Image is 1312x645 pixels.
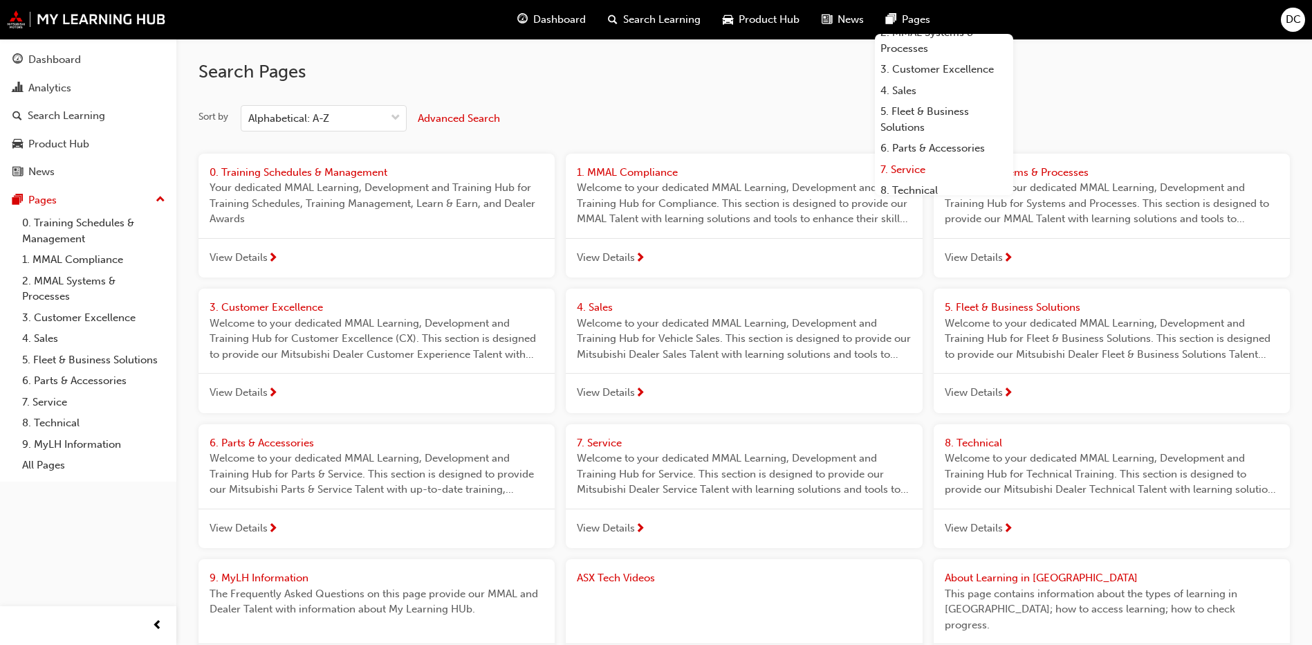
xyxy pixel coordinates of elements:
[934,289,1290,413] a: 5. Fleet & Business SolutionsWelcome to your dedicated MMAL Learning, Development and Training Hu...
[198,110,228,124] div: Sort by
[635,253,645,265] span: next-icon
[1286,12,1301,28] span: DC
[12,110,22,122] span: search-icon
[210,437,314,449] span: 6. Parts & Accessories
[945,385,1003,401] span: View Details
[17,307,171,329] a: 3. Customer Excellence
[577,316,911,363] span: Welcome to your dedicated MMAL Learning, Development and Training Hub for Vehicle Sales. This sec...
[1003,253,1013,265] span: next-icon
[875,159,1013,181] a: 7. Service
[6,131,171,157] a: Product Hub
[17,370,171,392] a: 6. Parts & Accessories
[566,289,922,413] a: 4. SalesWelcome to your dedicated MMAL Learning, Development and Training Hub for Vehicle Sales. ...
[268,253,278,265] span: next-icon
[198,154,555,278] a: 0. Training Schedules & ManagementYour dedicated MMAL Learning, Development and Training Hub for ...
[945,180,1279,227] span: Welcome to your dedicated MMAL Learning, Development and Training Hub for Systems and Processes. ...
[623,12,701,28] span: Search Learning
[739,12,800,28] span: Product Hub
[608,11,618,28] span: search-icon
[28,164,55,180] div: News
[945,586,1279,633] span: This page contains information about the types of learning in [GEOGRAPHIC_DATA]; how to access le...
[1003,388,1013,400] span: next-icon
[1281,8,1305,32] button: DC
[577,437,622,449] span: 7. Service
[945,250,1003,266] span: View Details
[577,180,911,227] span: Welcome to your dedicated MMAL Learning, Development and Training Hub for Compliance. This sectio...
[945,451,1279,498] span: Welcome to your dedicated MMAL Learning, Development and Training Hub for Technical Training. Thi...
[28,192,57,208] div: Pages
[875,80,1013,102] a: 4. Sales
[723,11,733,28] span: car-icon
[268,388,278,400] span: next-icon
[577,166,678,179] span: 1. MMAL Compliance
[875,6,941,34] a: pages-iconPages
[577,451,911,498] span: Welcome to your dedicated MMAL Learning, Development and Training Hub for Service. This section i...
[712,6,811,34] a: car-iconProduct Hub
[875,138,1013,159] a: 6. Parts & Accessories
[12,194,23,207] span: pages-icon
[210,385,268,401] span: View Details
[6,103,171,129] a: Search Learning
[934,154,1290,278] a: 2. MMAL Systems & ProcessesWelcome to your dedicated MMAL Learning, Development and Training Hub ...
[17,412,171,434] a: 8. Technical
[517,11,528,28] span: guage-icon
[6,159,171,185] a: News
[886,11,896,28] span: pages-icon
[210,316,544,363] span: Welcome to your dedicated MMAL Learning, Development and Training Hub for Customer Excellence (CX...
[17,328,171,349] a: 4. Sales
[198,61,1290,83] h2: Search Pages
[210,451,544,498] span: Welcome to your dedicated MMAL Learning, Development and Training Hub for Parts & Service. This s...
[28,136,89,152] div: Product Hub
[7,10,166,28] a: mmal
[875,59,1013,80] a: 3. Customer Excellence
[152,617,163,635] span: prev-icon
[12,166,23,179] span: news-icon
[418,105,500,131] button: Advanced Search
[945,572,1138,584] span: About Learning in [GEOGRAPHIC_DATA]
[12,138,23,151] span: car-icon
[597,6,712,34] a: search-iconSearch Learning
[210,166,387,179] span: 0. Training Schedules & Management
[17,392,171,413] a: 7. Service
[811,6,875,34] a: news-iconNews
[6,188,171,213] button: Pages
[28,108,105,124] div: Search Learning
[12,82,23,95] span: chart-icon
[577,572,655,584] span: ASX Tech Videos
[902,12,930,28] span: Pages
[391,109,400,127] span: down-icon
[210,301,323,314] span: 3. Customer Excellence
[577,520,635,536] span: View Details
[945,166,1089,179] span: 2. MMAL Systems & Processes
[875,180,1013,201] a: 8. Technical
[248,111,329,127] div: Alphabetical: A-Z
[28,80,71,96] div: Analytics
[17,249,171,271] a: 1. MMAL Compliance
[838,12,864,28] span: News
[6,44,171,188] button: DashboardAnalyticsSearch LearningProduct HubNews
[945,301,1080,314] span: 5. Fleet & Business Solutions
[566,154,922,278] a: 1. MMAL ComplianceWelcome to your dedicated MMAL Learning, Development and Training Hub for Compl...
[635,523,645,536] span: next-icon
[875,22,1013,59] a: 2. MMAL Systems & Processes
[577,385,635,401] span: View Details
[566,424,922,549] a: 7. ServiceWelcome to your dedicated MMAL Learning, Development and Training Hub for Service. This...
[210,180,544,227] span: Your dedicated MMAL Learning, Development and Training Hub for Training Schedules, Training Manag...
[17,212,171,249] a: 0. Training Schedules & Management
[945,437,1002,449] span: 8. Technical
[17,434,171,455] a: 9. MyLH Information
[533,12,586,28] span: Dashboard
[17,455,171,476] a: All Pages
[210,586,544,617] span: The Frequently Asked Questions on this page provide our MMAL and Dealer Talent with information a...
[210,250,268,266] span: View Details
[875,101,1013,138] a: 5. Fleet & Business Solutions
[28,52,81,68] div: Dashboard
[210,520,268,536] span: View Details
[822,11,832,28] span: news-icon
[210,572,308,584] span: 9. MyLH Information
[577,301,613,314] span: 4. Sales
[17,349,171,371] a: 5. Fleet & Business Solutions
[12,54,23,66] span: guage-icon
[198,289,555,413] a: 3. Customer ExcellenceWelcome to your dedicated MMAL Learning, Development and Training Hub for C...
